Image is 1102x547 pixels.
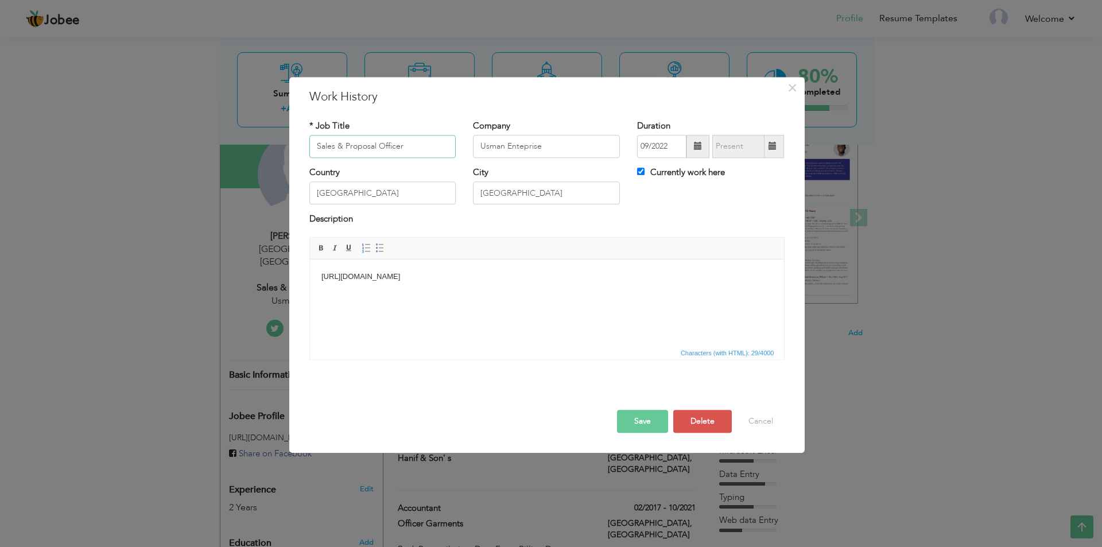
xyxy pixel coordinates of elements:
label: Country [309,166,340,179]
label: * Job Title [309,120,350,132]
a: Underline [343,242,355,254]
button: Close [783,79,802,97]
button: Delete [673,410,732,433]
span: × [787,77,797,98]
label: City [473,166,488,179]
input: Present [712,135,765,158]
div: Statistics [678,348,778,358]
button: Save [617,410,668,433]
label: Company [473,120,510,132]
label: Currently work here [637,166,725,179]
label: Duration [637,120,670,132]
label: Description [309,214,353,226]
a: Bold [315,242,328,254]
span: Characters (with HTML): 29/4000 [678,348,777,358]
a: Italic [329,242,342,254]
a: Insert/Remove Bulleted List [374,242,386,254]
iframe: Rich Text Editor, workEditor [310,259,784,346]
h3: Work History [309,88,785,106]
button: Cancel [737,410,785,433]
a: Insert/Remove Numbered List [360,242,372,254]
input: From [637,135,686,158]
input: Currently work here [637,168,645,175]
